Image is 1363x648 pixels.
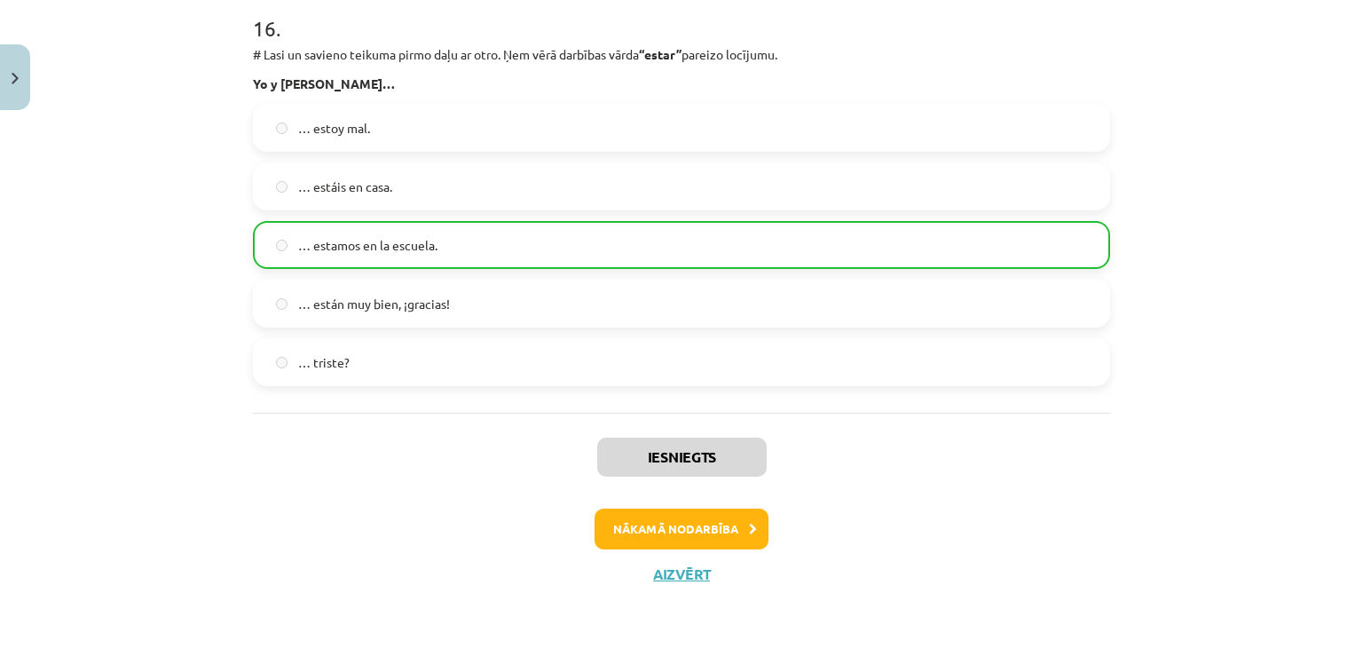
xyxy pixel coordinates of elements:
input: … estamos en la escuela. [276,240,288,251]
button: Iesniegts [597,438,767,477]
span: … están muy bien, ¡gracias! [298,295,450,313]
input: … estoy mal. [276,122,288,134]
span: … triste? [298,353,350,372]
b: Yo y [PERSON_NAME]… [253,75,395,91]
img: icon-close-lesson-0947bae3869378f0d4975bcd49f059093ad1ed9edebbc8119c70593378902aed.svg [12,73,19,84]
span: … estáis en casa. [298,178,392,196]
button: Nākamā nodarbība [595,509,768,549]
input: … triste? [276,357,288,368]
span: … estamos en la escuela. [298,236,437,255]
button: Aizvērt [648,565,715,583]
p: # Lasi un savieno teikuma pirmo daļu ar otro. Ņem vērā darbības vārda pareizo locījumu. [253,45,1110,64]
input: … estáis en casa. [276,181,288,193]
span: … estoy mal. [298,119,370,138]
strong: “estar” [639,46,681,62]
input: … están muy bien, ¡gracias! [276,298,288,310]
